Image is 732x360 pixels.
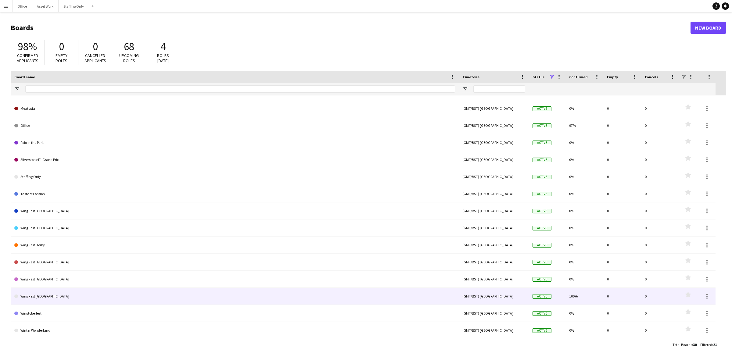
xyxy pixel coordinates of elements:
[462,75,479,79] span: Timezone
[565,271,603,287] div: 0%
[700,339,717,351] div: :
[14,254,455,271] a: Wing Fest [GEOGRAPHIC_DATA]
[565,151,603,168] div: 0%
[603,151,641,168] div: 0
[533,192,551,196] span: Active
[641,185,679,202] div: 0
[603,134,641,151] div: 0
[459,168,529,185] div: (GMT/BST) [GEOGRAPHIC_DATA]
[691,22,726,34] a: New Board
[693,342,697,347] span: 30
[641,271,679,287] div: 0
[565,288,603,305] div: 100%
[603,100,641,117] div: 0
[641,237,679,253] div: 0
[533,209,551,213] span: Active
[459,271,529,287] div: (GMT/BST) [GEOGRAPHIC_DATA]
[641,117,679,134] div: 0
[533,243,551,248] span: Active
[459,305,529,322] div: (GMT/BST) [GEOGRAPHIC_DATA]
[14,322,455,339] a: Winter Wonderland
[565,237,603,253] div: 0%
[533,226,551,230] span: Active
[459,322,529,339] div: (GMT/BST) [GEOGRAPHIC_DATA]
[14,237,455,254] a: Wing Fest Derby
[565,185,603,202] div: 0%
[565,168,603,185] div: 0%
[603,305,641,322] div: 0
[533,75,544,79] span: Status
[641,305,679,322] div: 0
[533,158,551,162] span: Active
[459,254,529,270] div: (GMT/BST) [GEOGRAPHIC_DATA]
[32,0,59,12] button: Asset Work
[700,342,712,347] span: Filtered
[56,53,67,63] span: Empty roles
[533,277,551,282] span: Active
[603,117,641,134] div: 0
[641,202,679,219] div: 0
[14,100,455,117] a: Meatopia
[569,75,588,79] span: Confirmed
[565,134,603,151] div: 0%
[603,202,641,219] div: 0
[459,237,529,253] div: (GMT/BST) [GEOGRAPHIC_DATA]
[533,141,551,145] span: Active
[84,53,106,63] span: Cancelled applicants
[459,219,529,236] div: (GMT/BST) [GEOGRAPHIC_DATA]
[641,134,679,151] div: 0
[119,53,139,63] span: Upcoming roles
[673,342,692,347] span: Total Boards
[641,288,679,305] div: 0
[713,342,717,347] span: 21
[641,254,679,270] div: 0
[14,168,455,185] a: Staffing Only
[160,40,166,53] span: 4
[17,53,38,63] span: Confirmed applicants
[533,311,551,316] span: Active
[565,254,603,270] div: 0%
[641,151,679,168] div: 0
[533,106,551,111] span: Active
[533,328,551,333] span: Active
[603,219,641,236] div: 0
[641,322,679,339] div: 0
[459,100,529,117] div: (GMT/BST) [GEOGRAPHIC_DATA]
[645,75,658,79] span: Cancels
[459,202,529,219] div: (GMT/BST) [GEOGRAPHIC_DATA]
[14,305,455,322] a: Wingtoberfest
[603,237,641,253] div: 0
[13,0,32,12] button: Office
[565,219,603,236] div: 0%
[14,151,455,168] a: Silverstone F1 Grand Prix
[459,134,529,151] div: (GMT/BST) [GEOGRAPHIC_DATA]
[14,288,455,305] a: Wing Fest [GEOGRAPHIC_DATA]
[565,202,603,219] div: 0%
[641,168,679,185] div: 0
[533,260,551,265] span: Active
[14,86,20,92] button: Open Filter Menu
[11,23,691,32] h1: Boards
[459,185,529,202] div: (GMT/BST) [GEOGRAPHIC_DATA]
[157,53,169,63] span: Roles [DATE]
[14,185,455,202] a: Taste of London
[59,40,64,53] span: 0
[18,40,37,53] span: 98%
[603,254,641,270] div: 0
[533,294,551,299] span: Active
[459,151,529,168] div: (GMT/BST) [GEOGRAPHIC_DATA]
[565,305,603,322] div: 0%
[14,75,35,79] span: Board name
[607,75,618,79] span: Empty
[14,271,455,288] a: Wing Fest [GEOGRAPHIC_DATA]
[565,322,603,339] div: 0%
[533,123,551,128] span: Active
[14,134,455,151] a: Polo in the Park
[459,117,529,134] div: (GMT/BST) [GEOGRAPHIC_DATA]
[462,86,468,92] button: Open Filter Menu
[124,40,134,53] span: 68
[565,100,603,117] div: 0%
[59,0,89,12] button: Staffing Only
[533,175,551,179] span: Active
[14,202,455,219] a: Wing Fest [GEOGRAPHIC_DATA]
